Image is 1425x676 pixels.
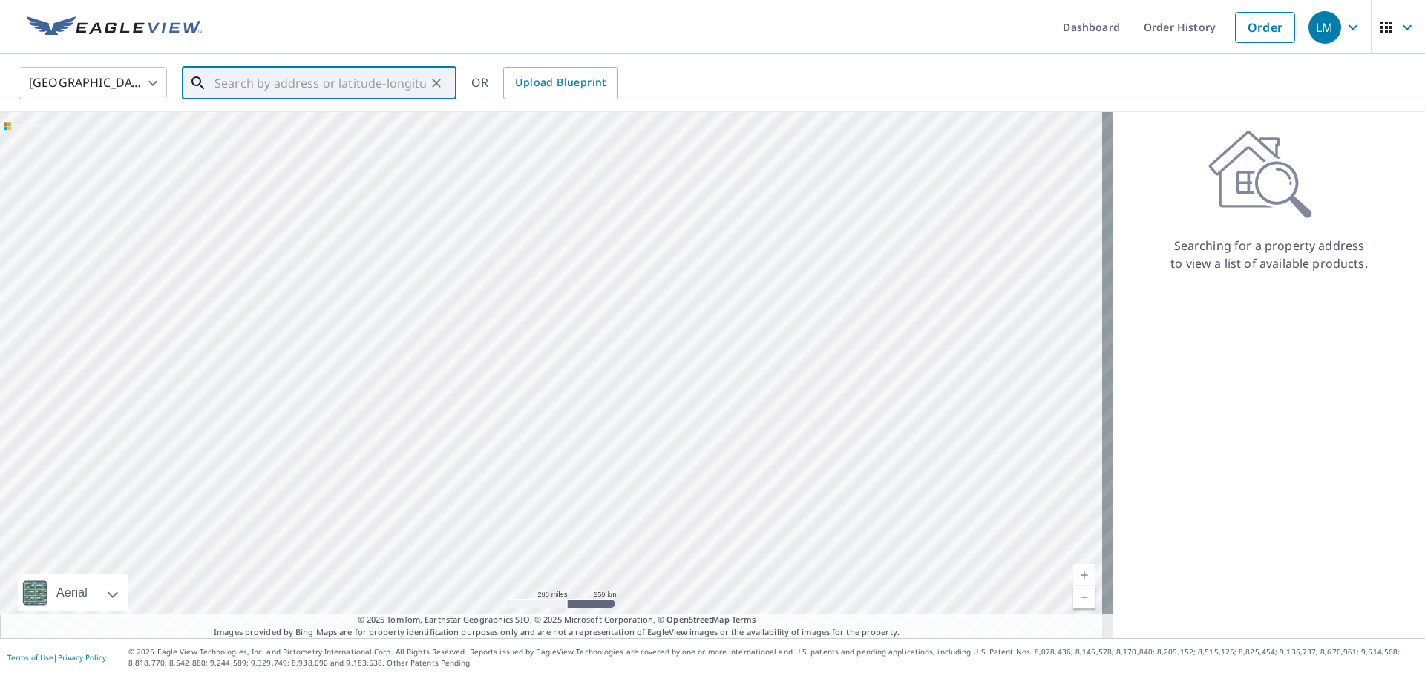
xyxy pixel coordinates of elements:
[1170,237,1369,272] p: Searching for a property address to view a list of available products.
[128,646,1418,669] p: © 2025 Eagle View Technologies, Inc. and Pictometry International Corp. All Rights Reserved. Repo...
[52,574,92,611] div: Aerial
[358,614,756,626] span: © 2025 TomTom, Earthstar Geographics SIO, © 2025 Microsoft Corporation, ©
[27,16,202,39] img: EV Logo
[1308,11,1341,44] div: LM
[18,574,128,611] div: Aerial
[471,67,618,99] div: OR
[515,73,606,92] span: Upload Blueprint
[666,614,729,625] a: OpenStreetMap
[7,652,53,663] a: Terms of Use
[426,73,447,93] button: Clear
[19,62,167,104] div: [GEOGRAPHIC_DATA]
[7,653,106,662] p: |
[214,62,426,104] input: Search by address or latitude-longitude
[58,652,106,663] a: Privacy Policy
[1073,586,1095,608] a: Current Level 5, Zoom Out
[732,614,756,625] a: Terms
[1073,564,1095,586] a: Current Level 5, Zoom In
[503,67,617,99] a: Upload Blueprint
[1235,12,1295,43] a: Order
